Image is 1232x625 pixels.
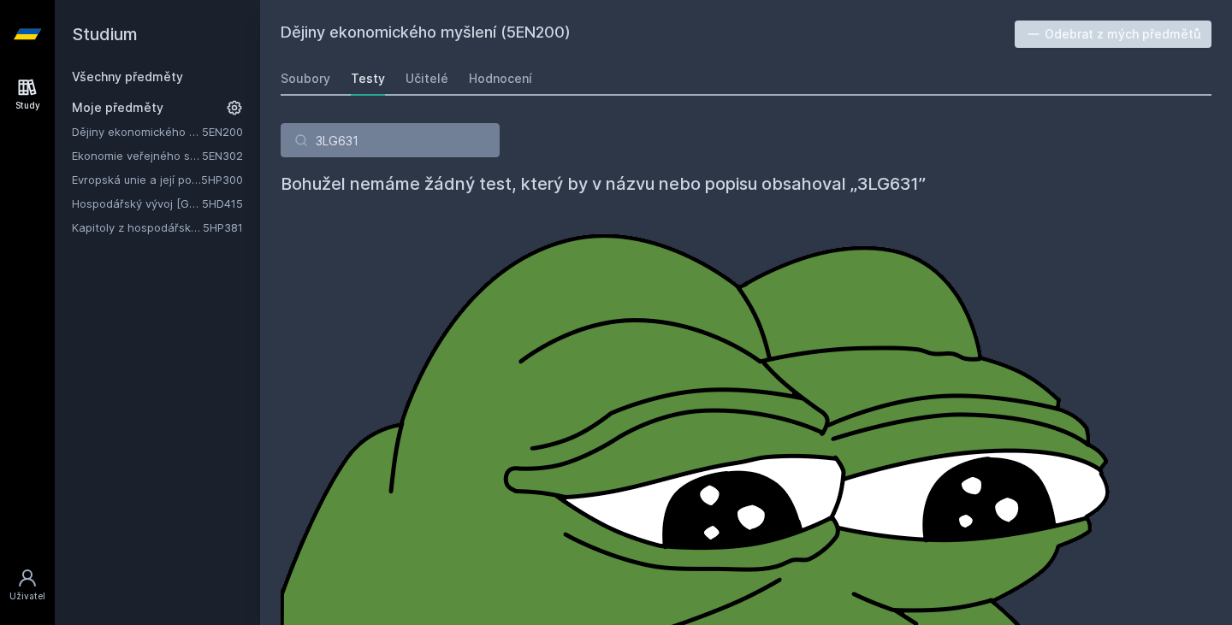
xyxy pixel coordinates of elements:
[406,62,448,96] a: Učitelé
[281,62,330,96] a: Soubory
[201,173,243,186] a: 5HP300
[281,70,330,87] div: Soubory
[72,171,201,188] a: Evropská unie a její politiky
[406,70,448,87] div: Učitelé
[72,123,202,140] a: Dějiny ekonomického myšlení
[281,21,1015,48] h2: Dějiny ekonomického myšlení (5EN200)
[15,99,40,112] div: Study
[72,147,202,164] a: Ekonomie veřejného sektoru
[1015,21,1212,48] button: Odebrat z mých předmětů
[3,559,51,611] a: Uživatel
[72,99,163,116] span: Moje předměty
[203,221,243,234] a: 5HP381
[9,590,45,603] div: Uživatel
[72,195,202,212] a: Hospodářský vývoj [GEOGRAPHIC_DATA] po roce 1945
[202,125,243,139] a: 5EN200
[281,123,500,157] input: Hledej test
[202,197,243,210] a: 5HD415
[469,62,532,96] a: Hodnocení
[202,149,243,162] a: 5EN302
[281,171,1211,197] h4: Bohužel nemáme žádný test, který by v názvu nebo popisu obsahoval „3LG631”
[72,69,183,84] a: Všechny předměty
[351,70,385,87] div: Testy
[3,68,51,121] a: Study
[469,70,532,87] div: Hodnocení
[72,219,203,236] a: Kapitoly z hospodářské politiky
[351,62,385,96] a: Testy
